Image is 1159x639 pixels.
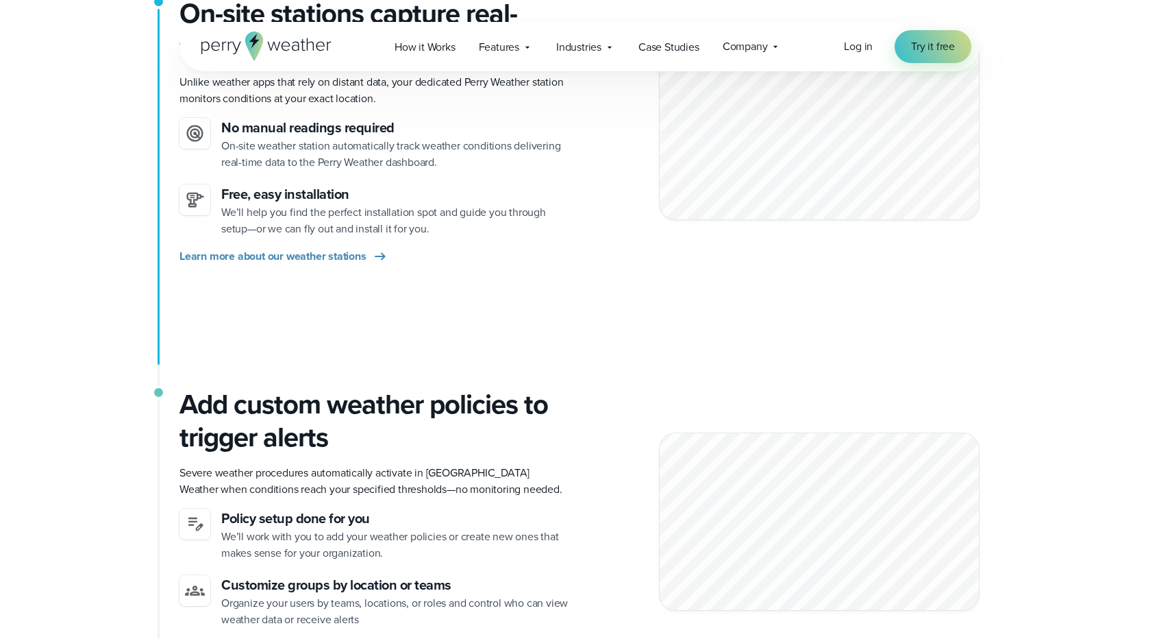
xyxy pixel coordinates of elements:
h4: Policy setup done for you [221,509,569,529]
span: Try it free [911,38,955,55]
a: Try it free [895,30,971,63]
p: On-site weather station automatically track weather conditions delivering real-time data to the P... [221,138,569,171]
span: Company [723,38,768,55]
a: Log in [844,38,873,55]
span: Industries [556,39,601,56]
p: Unlike weather apps that rely on distant data, your dedicated Perry Weather station monitors cond... [179,74,569,107]
p: Organize your users by teams, locations, or roles and control who can view weather data or receiv... [221,595,569,628]
h4: Customize groups by location or teams [221,575,569,595]
p: We’ll help you find the perfect installation spot and guide you through setup—or we can fly out a... [221,204,569,237]
span: How it Works [395,39,456,56]
a: Learn more about our weather stations [179,248,388,265]
span: Case Studies [638,39,699,56]
h3: Add custom weather policies to trigger alerts [179,388,569,454]
span: Features [479,39,519,56]
span: Log in [844,38,873,54]
a: Case Studies [627,33,711,61]
span: Learn more about our weather stations [179,248,366,265]
h3: Free, easy installation [221,184,569,204]
h3: No manual readings required [221,118,569,138]
p: Severe weather procedures automatically activate in [GEOGRAPHIC_DATA] Weather when conditions rea... [179,465,569,498]
p: We’ll work with you to add your weather policies or create new ones that makes sense for your org... [221,529,569,562]
a: How it Works [383,33,467,61]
